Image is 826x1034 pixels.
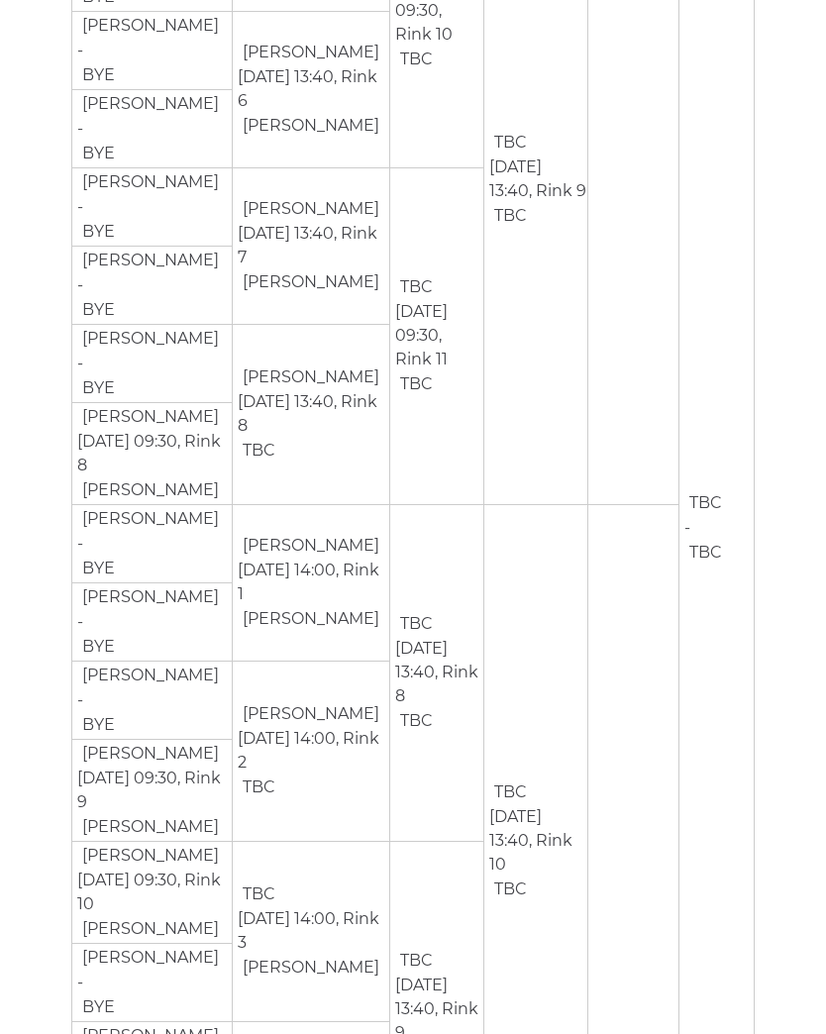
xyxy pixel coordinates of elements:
td: BYE [77,557,116,582]
td: BYE [77,995,116,1021]
td: - [72,168,233,247]
td: [PERSON_NAME] [238,702,380,728]
td: [DATE] 14:00, Rink 2 [232,662,389,842]
td: - [72,583,233,662]
td: [PERSON_NAME] [77,742,220,768]
td: [DATE] 14:00, Rink 3 [232,842,389,1022]
td: [PERSON_NAME] [77,327,220,353]
td: - [72,944,233,1022]
td: [PERSON_NAME] [77,815,220,841]
td: [PERSON_NAME] [77,844,220,870]
td: [PERSON_NAME] [238,41,380,66]
td: - [72,325,233,403]
td: [DATE] 09:30, Rink 9 [72,740,233,842]
td: [PERSON_NAME] [238,197,380,223]
td: TBC [489,878,528,903]
td: BYE [77,298,116,324]
td: [DATE] 13:40, Rink 8 [390,505,484,842]
td: TBC [395,372,434,398]
td: [PERSON_NAME] [238,114,380,140]
td: TBC [489,204,528,230]
td: TBC [395,612,434,638]
td: [PERSON_NAME] [77,917,220,943]
td: BYE [77,220,116,246]
td: [DATE] 09:30, Rink 8 [72,403,233,505]
td: [DATE] 13:40, Rink 8 [232,325,389,505]
td: [DATE] 09:30, Rink 10 [72,842,233,944]
td: [PERSON_NAME] [77,170,220,196]
td: [PERSON_NAME] [238,607,380,633]
td: BYE [77,142,116,167]
td: TBC [684,491,723,517]
td: TBC [395,275,434,301]
td: TBC [238,775,276,801]
td: TBC [238,882,276,908]
td: [DATE] 13:40, Rink 6 [232,12,389,168]
td: BYE [77,63,116,89]
td: BYE [77,713,116,739]
td: BYE [77,376,116,402]
td: [DATE] 13:40, Rink 7 [232,168,389,325]
td: BYE [77,635,116,661]
td: [PERSON_NAME] [238,956,380,982]
td: [PERSON_NAME] [77,405,220,431]
td: TBC [395,949,434,975]
td: [PERSON_NAME] [238,534,380,560]
td: - [72,247,233,325]
td: [DATE] 14:00, Rink 1 [232,505,389,662]
td: [PERSON_NAME] [77,585,220,611]
td: TBC [489,780,528,806]
td: [DATE] 09:30, Rink 11 [390,168,484,505]
td: [PERSON_NAME] [77,664,220,689]
td: - [72,662,233,740]
td: TBC [395,709,434,735]
td: [PERSON_NAME] [238,270,380,296]
td: TBC [684,541,723,567]
td: - [72,90,233,168]
td: [PERSON_NAME] [77,507,220,533]
td: [PERSON_NAME] [77,92,220,118]
td: TBC [238,439,276,465]
td: [PERSON_NAME] [77,946,220,972]
td: [PERSON_NAME] [77,478,220,504]
td: [PERSON_NAME] [77,249,220,274]
td: - [72,505,233,583]
td: - [72,12,233,90]
td: TBC [489,131,528,156]
td: [PERSON_NAME] [77,14,220,40]
td: [PERSON_NAME] [238,365,380,391]
td: TBC [395,48,434,73]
